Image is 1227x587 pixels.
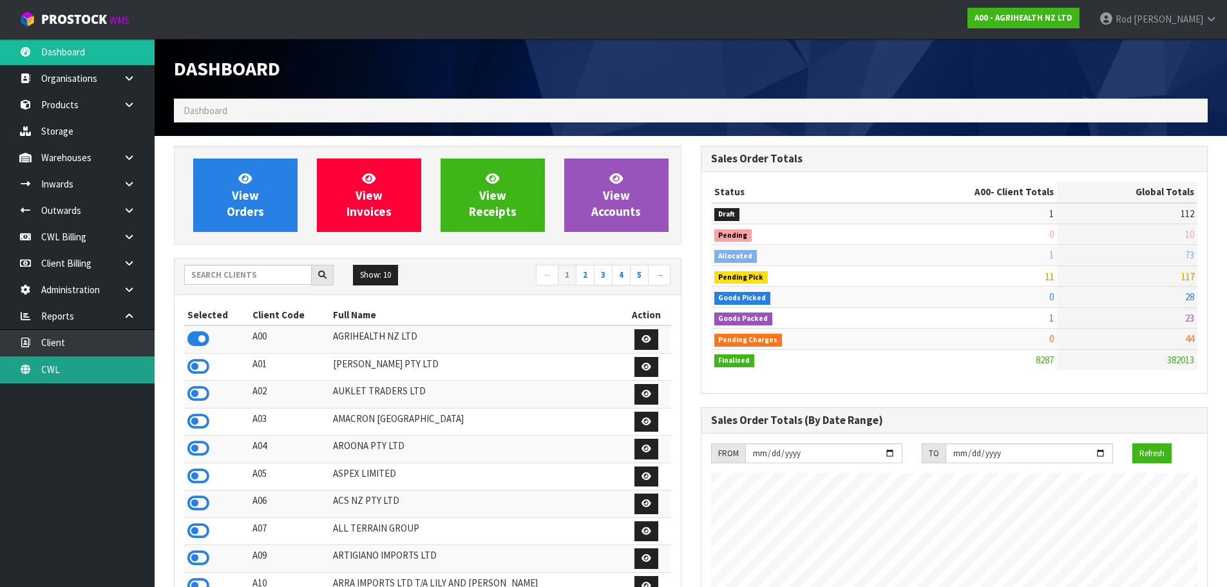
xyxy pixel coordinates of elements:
[109,14,129,26] small: WMS
[630,265,649,285] a: 5
[249,381,330,409] td: A02
[330,305,622,325] th: Full Name
[330,408,622,436] td: AMACRON [GEOGRAPHIC_DATA]
[1057,182,1197,202] th: Global Totals
[41,11,107,28] span: ProStock
[317,159,421,232] a: ViewInvoices
[347,171,392,219] span: View Invoices
[330,490,622,518] td: ACS NZ PTY LTD
[184,305,249,325] th: Selected
[184,104,227,117] span: Dashboard
[1049,249,1054,261] span: 1
[1185,291,1194,303] span: 28
[249,517,330,545] td: A07
[249,545,330,573] td: A09
[967,8,1080,28] a: A00 - AGRIHEALTH NZ LTD
[648,265,671,285] a: →
[711,414,1198,427] h3: Sales Order Totals (By Date Range)
[330,436,622,463] td: AROONA PTY LTD
[975,186,991,198] span: A00
[714,354,755,367] span: Finalised
[558,265,576,285] a: 1
[714,250,757,263] span: Allocated
[1185,249,1194,261] span: 73
[249,325,330,353] td: A00
[1134,13,1203,25] span: [PERSON_NAME]
[564,159,669,232] a: ViewAccounts
[1036,354,1054,366] span: 8287
[714,334,783,347] span: Pending Charges
[714,292,771,305] span: Goods Picked
[594,265,613,285] a: 3
[330,463,622,490] td: ASPEX LIMITED
[184,265,312,285] input: Search clients
[1049,291,1054,303] span: 0
[1132,443,1172,464] button: Refresh
[714,229,752,242] span: Pending
[1045,270,1054,282] span: 11
[1185,228,1194,240] span: 10
[1181,270,1194,282] span: 117
[249,408,330,436] td: A03
[330,325,622,353] td: AGRIHEALTH NZ LTD
[871,182,1057,202] th: - Client Totals
[174,56,280,81] span: Dashboard
[711,153,1198,165] h3: Sales Order Totals
[714,208,740,221] span: Draft
[330,381,622,409] td: AUKLET TRADERS LTD
[1049,332,1054,345] span: 0
[711,182,872,202] th: Status
[353,265,398,285] button: Show: 10
[227,171,264,219] span: View Orders
[975,12,1072,23] strong: A00 - AGRIHEALTH NZ LTD
[1185,312,1194,324] span: 23
[711,443,745,464] div: FROM
[193,159,298,232] a: ViewOrders
[330,353,622,381] td: [PERSON_NAME] PTY LTD
[19,11,35,27] img: cube-alt.png
[922,443,946,464] div: TO
[249,490,330,518] td: A06
[622,305,671,325] th: Action
[330,517,622,545] td: ALL TERRAIN GROUP
[469,171,517,219] span: View Receipts
[249,463,330,490] td: A05
[1185,332,1194,345] span: 44
[441,159,545,232] a: ViewReceipts
[1167,354,1194,366] span: 382013
[1181,207,1194,220] span: 112
[1116,13,1132,25] span: Rod
[249,436,330,463] td: A04
[1049,207,1054,220] span: 1
[1049,228,1054,240] span: 0
[1049,312,1054,324] span: 1
[249,353,330,381] td: A01
[714,271,768,284] span: Pending Pick
[714,313,773,325] span: Goods Packed
[591,171,641,219] span: View Accounts
[249,305,330,325] th: Client Code
[576,265,594,285] a: 2
[612,265,631,285] a: 4
[536,265,558,285] a: ←
[330,545,622,573] td: ARTIGIANO IMPORTS LTD
[437,265,671,287] nav: Page navigation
